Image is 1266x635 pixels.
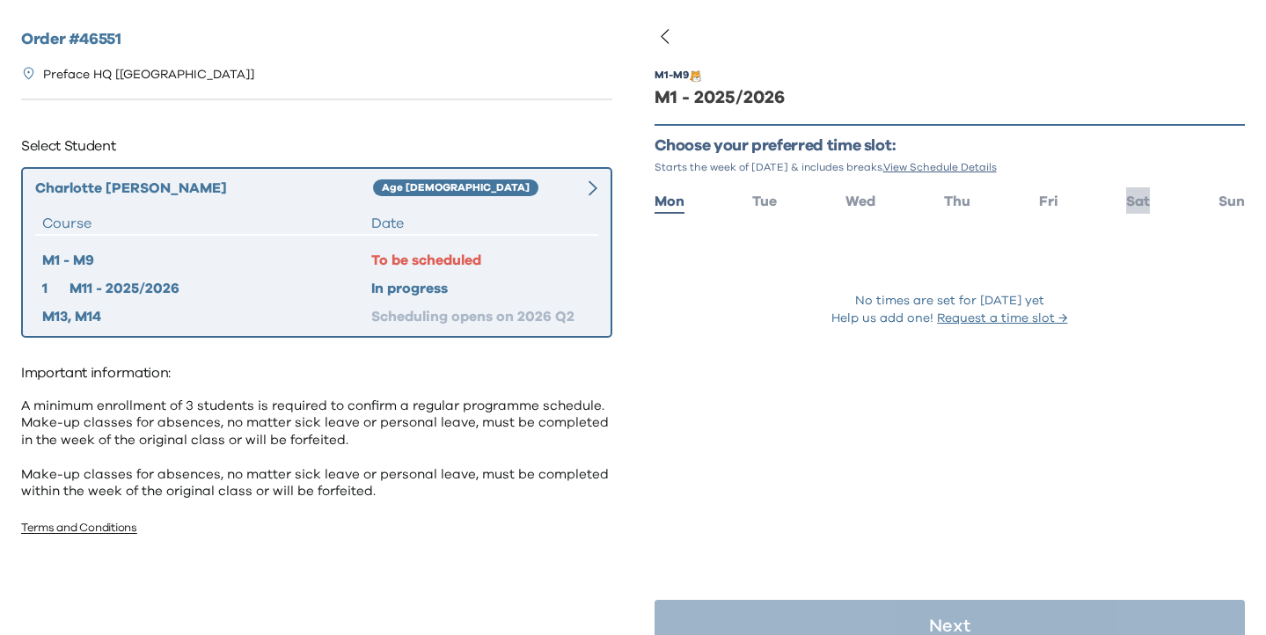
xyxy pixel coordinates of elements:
[21,359,612,387] p: Important information:
[937,310,1067,327] button: Request a time slot →
[21,398,612,500] p: A minimum enrollment of 3 students is required to confirm a regular programme schedule. Make-up c...
[689,69,702,83] img: Subject Icon 1
[42,250,371,271] div: M1 - M9
[21,522,137,534] a: Terms and Conditions
[42,278,70,299] div: 1
[371,250,590,271] div: To be scheduled
[845,194,875,208] span: Wed
[21,28,612,52] h2: Order # 46551
[373,179,538,197] div: Age [DEMOGRAPHIC_DATA]
[371,213,590,234] div: Date
[655,136,1246,157] p: Choose your preferred time slot:
[42,306,371,327] div: M13, M14
[35,178,373,199] div: Charlotte [PERSON_NAME]
[21,132,612,160] p: Select Student
[655,85,1246,110] div: M1 - 2025/2026
[831,310,1067,327] p: Help us add one!
[1039,194,1058,208] span: Fri
[883,162,997,172] span: View Schedule Details
[371,278,590,299] div: In progress
[43,66,254,84] p: Preface HQ [[GEOGRAPHIC_DATA]]
[855,292,1044,310] p: No times are set for [DATE] yet
[944,194,970,208] span: Thu
[655,194,684,208] span: Mon
[929,617,970,635] p: Next
[1218,194,1245,208] span: Sun
[1126,194,1150,208] span: Sat
[655,160,1246,174] p: Starts the week of [DATE] & includes breaks.
[752,194,777,208] span: Tue
[70,278,371,299] div: M11 - 2025/2026
[42,213,371,234] div: Course
[655,68,689,82] div: M1 - M9
[371,306,590,327] div: Scheduling opens on 2026 Q2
